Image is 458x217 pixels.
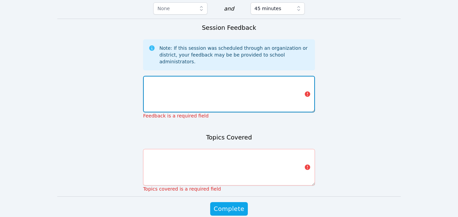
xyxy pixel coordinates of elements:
span: Complete [214,204,244,214]
button: 45 minutes [251,2,305,15]
span: None [157,6,170,11]
div: and [224,5,234,13]
p: Feedback is a required field [143,112,315,119]
p: Topics covered is a required field [143,186,315,192]
button: None [153,2,207,15]
div: Note: If this session was scheduled through an organization or district, your feedback may be be ... [159,45,310,65]
button: Complete [210,202,247,216]
span: 45 minutes [255,4,281,13]
h3: Topics Covered [206,133,252,142]
h3: Session Feedback [202,23,256,32]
